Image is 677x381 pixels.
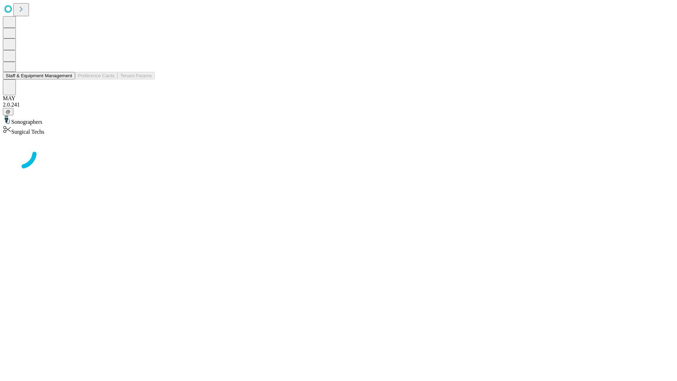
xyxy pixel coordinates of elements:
[3,115,674,125] div: Sonographers
[3,95,674,102] div: MAY
[117,72,155,79] button: Tenant Params
[3,108,13,115] button: @
[3,125,674,135] div: Surgical Techs
[3,102,674,108] div: 2.0.241
[6,109,11,114] span: @
[3,72,75,79] button: Staff & Equipment Management
[75,72,117,79] button: Preference Cards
